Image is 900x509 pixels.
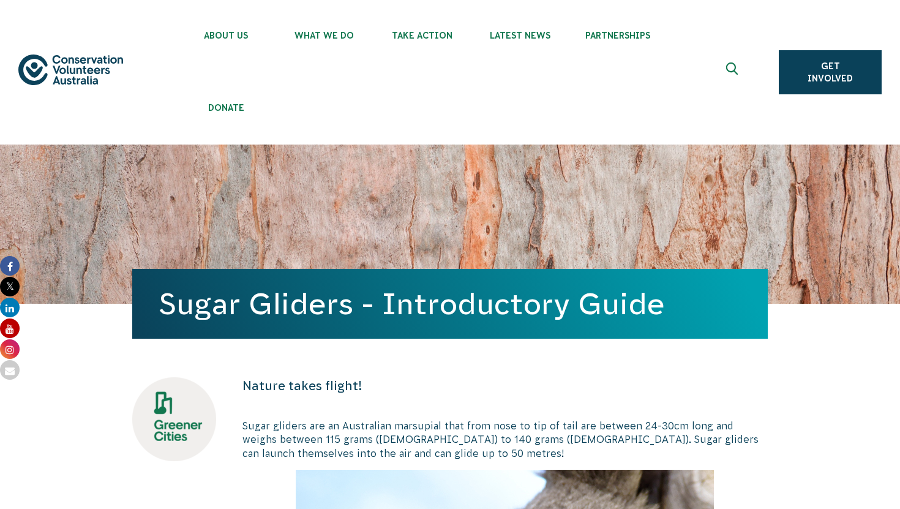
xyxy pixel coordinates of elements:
[159,287,741,320] h1: Sugar Gliders - Introductory Guide
[719,58,748,87] button: Expand search box Close search box
[779,50,882,94] a: Get Involved
[242,420,759,459] span: Sugar gliders are an Australian marsupial that from nose to tip of tail are between 24-30cm long ...
[471,31,569,40] span: Latest News
[18,55,123,85] img: logo.svg
[373,31,471,40] span: Take Action
[569,31,667,40] span: Partnerships
[242,377,768,394] p: Nature takes flight!
[132,377,216,461] img: Greener Cities
[177,103,275,113] span: Donate
[275,31,373,40] span: What We Do
[726,62,741,82] span: Expand search box
[177,31,275,40] span: About Us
